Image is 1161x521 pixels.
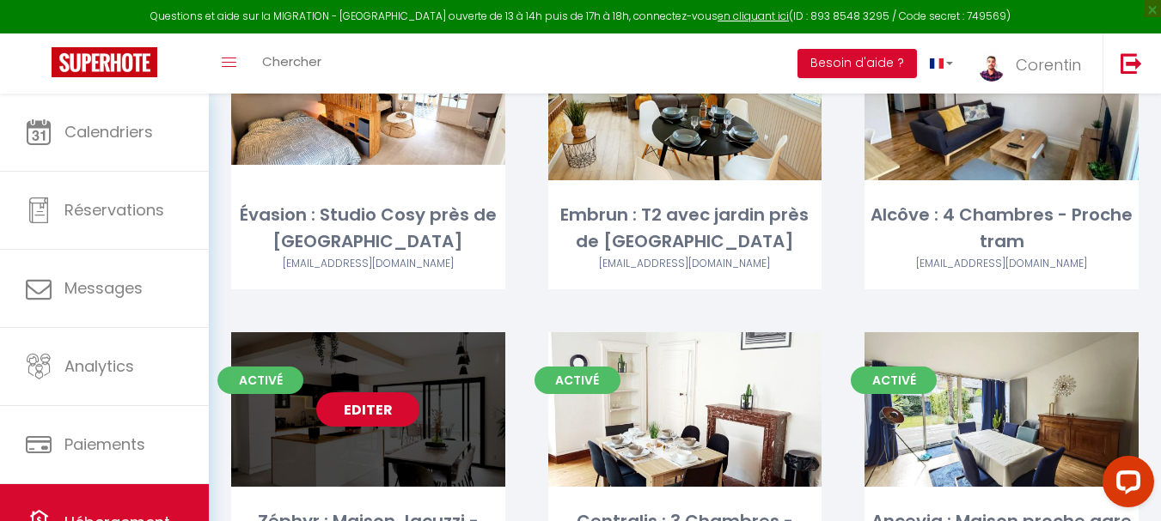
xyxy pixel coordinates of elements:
span: Messages [64,277,143,299]
span: Activé [535,367,620,394]
button: Besoin d'aide ? [797,49,917,78]
a: Editer [950,392,1054,427]
a: Editer [316,86,419,120]
iframe: LiveChat chat widget [1089,449,1161,521]
a: Editer [633,86,736,120]
a: Editer [316,392,419,427]
div: Alcôve : 4 Chambres - Proche tram [865,202,1139,256]
div: Airbnb [231,256,505,272]
span: Réservations [64,199,164,221]
span: Chercher [262,52,321,70]
span: Activé [851,367,937,394]
a: ... Corentin [966,33,1103,94]
img: Super Booking [52,47,157,77]
a: Editer [633,392,736,427]
span: Calendriers [64,121,153,142]
span: Paiements [64,433,145,455]
a: en cliquant ici [718,9,789,23]
span: Activé [217,367,303,394]
a: Chercher [249,33,334,94]
div: Embrun : T2 avec jardin près de [GEOGRAPHIC_DATA] [548,202,822,256]
img: logout [1121,52,1142,74]
div: Airbnb [548,256,822,272]
img: ... [979,49,1005,82]
div: Airbnb [865,256,1139,272]
span: Corentin [1016,54,1081,76]
div: Évasion : Studio Cosy près de [GEOGRAPHIC_DATA] [231,202,505,256]
span: Analytics [64,355,134,377]
a: Editer [950,86,1054,120]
